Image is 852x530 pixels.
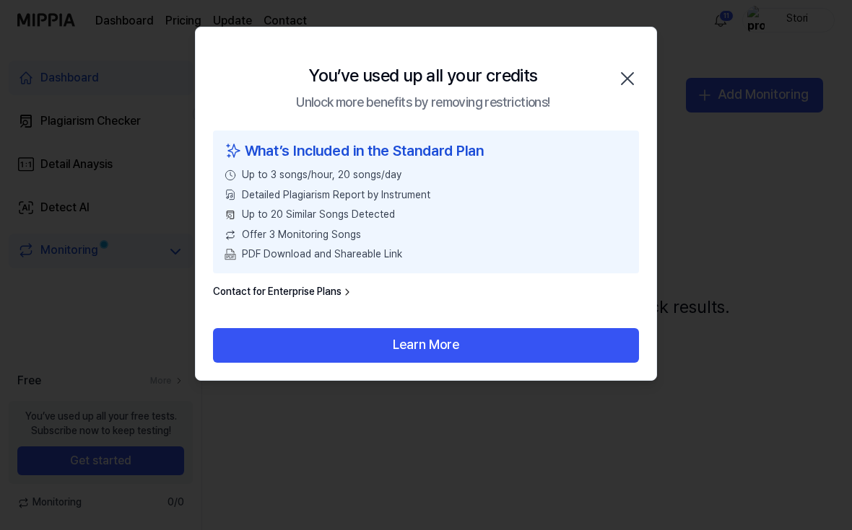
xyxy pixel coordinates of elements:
span: PDF Download and Shareable Link [242,247,402,262]
span: Up to 3 songs/hour, 20 songs/day [242,168,401,182]
img: sparkles icon [225,139,242,162]
span: Up to 20 Similar Songs Detected [242,208,395,222]
span: Offer 3 Monitoring Songs [242,228,361,242]
span: Detailed Plagiarism Report by Instrument [242,188,430,203]
div: You’ve used up all your credits [308,62,537,89]
div: What’s Included in the Standard Plan [225,139,627,162]
div: Unlock more benefits by removing restrictions! [296,92,549,113]
a: Contact for Enterprise Plans [213,285,353,299]
button: Learn More [213,328,639,363]
img: PDF Download [225,249,236,260]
